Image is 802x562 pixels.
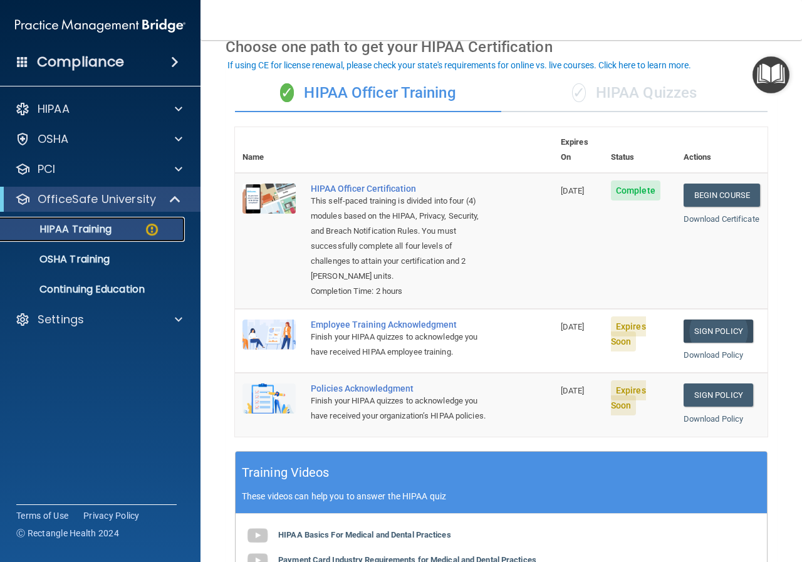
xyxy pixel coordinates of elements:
a: Terms of Use [16,509,68,522]
b: HIPAA Basics For Medical and Dental Practices [278,530,451,539]
div: If using CE for license renewal, please check your state's requirements for online vs. live cours... [227,61,691,70]
span: Expires Soon [611,316,646,351]
div: HIPAA Quizzes [501,75,768,112]
p: HIPAA [38,101,70,117]
span: [DATE] [561,386,585,395]
p: OfficeSafe University [38,192,156,207]
a: Download Policy [684,414,744,424]
a: HIPAA [15,101,182,117]
p: HIPAA Training [8,223,112,236]
div: Employee Training Acknowledgment [311,320,491,330]
th: Status [603,127,676,173]
div: Finish your HIPAA quizzes to acknowledge you have received HIPAA employee training. [311,330,491,360]
span: Expires Soon [611,380,646,415]
span: Ⓒ Rectangle Health 2024 [16,527,119,539]
span: Complete [611,180,660,200]
p: PCI [38,162,55,177]
div: Completion Time: 2 hours [311,284,491,299]
h5: Training Videos [242,462,330,484]
img: PMB logo [15,13,185,38]
a: Download Policy [684,350,744,360]
iframe: Drift Widget Chat Controller [739,476,787,523]
a: Begin Course [684,184,760,207]
a: OfficeSafe University [15,192,182,207]
div: HIPAA Officer Training [235,75,501,112]
th: Actions [676,127,768,173]
h4: Compliance [37,53,124,71]
img: warning-circle.0cc9ac19.png [144,222,160,237]
th: Name [235,127,303,173]
a: Settings [15,312,182,327]
div: This self-paced training is divided into four (4) modules based on the HIPAA, Privacy, Security, ... [311,194,491,284]
p: Continuing Education [8,283,179,296]
p: Settings [38,312,84,327]
a: OSHA [15,132,182,147]
img: gray_youtube_icon.38fcd6cc.png [245,523,270,548]
span: ✓ [280,83,294,102]
button: If using CE for license renewal, please check your state's requirements for online vs. live cours... [226,59,693,71]
th: Expires On [553,127,603,173]
a: Sign Policy [684,320,753,343]
div: Choose one path to get your HIPAA Certification [226,29,777,65]
button: Open Resource Center [753,56,789,93]
span: ✓ [572,83,586,102]
span: [DATE] [561,322,585,331]
p: These videos can help you to answer the HIPAA quiz [242,491,761,501]
div: Policies Acknowledgment [311,383,491,393]
a: Download Certificate [684,214,759,224]
p: OSHA Training [8,253,110,266]
a: PCI [15,162,182,177]
span: [DATE] [561,186,585,195]
a: HIPAA Officer Certification [311,184,491,194]
a: Privacy Policy [83,509,140,522]
a: Sign Policy [684,383,753,407]
p: OSHA [38,132,69,147]
div: Finish your HIPAA quizzes to acknowledge you have received your organization’s HIPAA policies. [311,393,491,424]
